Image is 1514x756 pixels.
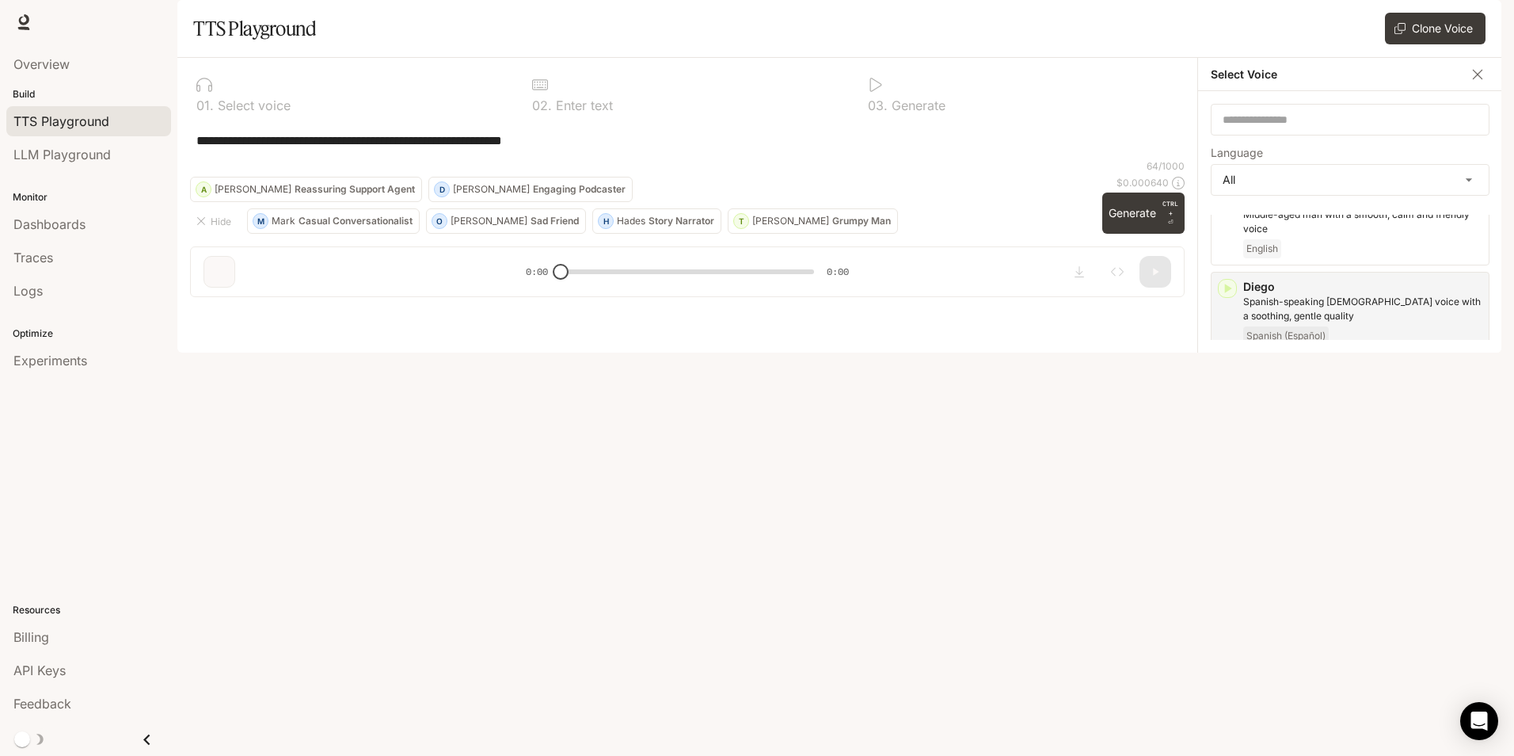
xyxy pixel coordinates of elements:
div: A [196,177,211,202]
button: T[PERSON_NAME]Grumpy Man [728,208,898,234]
div: Open Intercom Messenger [1460,702,1498,740]
p: Generate [888,99,945,112]
p: ⏎ [1162,199,1178,227]
p: 0 2 . [532,99,552,112]
p: 0 1 . [196,99,214,112]
p: Language [1211,147,1263,158]
button: A[PERSON_NAME]Reassuring Support Agent [190,177,422,202]
button: D[PERSON_NAME]Engaging Podcaster [428,177,633,202]
button: HHadesStory Narrator [592,208,721,234]
button: Clone Voice [1385,13,1485,44]
p: $ 0.000640 [1116,176,1169,189]
p: Reassuring Support Agent [295,185,415,194]
p: CTRL + [1162,199,1178,218]
p: Grumpy Man [832,216,891,226]
button: GenerateCTRL +⏎ [1102,193,1185,234]
p: Mark [272,216,295,226]
span: English [1243,239,1281,258]
p: Sad Friend [531,216,579,226]
p: [PERSON_NAME] [215,185,291,194]
p: Enter text [552,99,613,112]
div: D [435,177,449,202]
div: M [253,208,268,234]
button: MMarkCasual Conversationalist [247,208,420,234]
p: Engaging Podcaster [533,185,626,194]
button: Hide [190,208,241,234]
div: All [1212,165,1489,195]
div: H [599,208,613,234]
p: 0 3 . [868,99,888,112]
p: [PERSON_NAME] [451,216,527,226]
p: Spanish-speaking male voice with a soothing, gentle quality [1243,295,1482,323]
p: [PERSON_NAME] [752,216,829,226]
div: O [432,208,447,234]
div: T [734,208,748,234]
p: Middle-aged man with a smooth, calm and friendly voice [1243,208,1482,236]
p: Select voice [214,99,291,112]
p: Hades [617,216,645,226]
p: Diego [1243,279,1482,295]
h1: TTS Playground [193,13,316,44]
button: O[PERSON_NAME]Sad Friend [426,208,586,234]
p: Casual Conversationalist [299,216,413,226]
p: [PERSON_NAME] [453,185,530,194]
p: Story Narrator [649,216,714,226]
p: 64 / 1000 [1147,159,1185,173]
span: Spanish (Español) [1243,326,1329,346]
